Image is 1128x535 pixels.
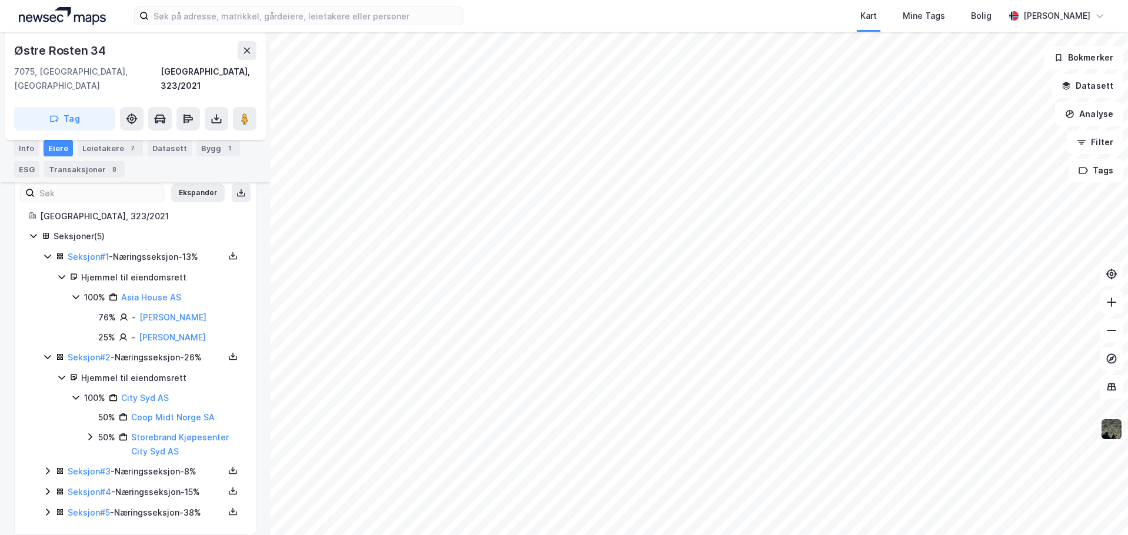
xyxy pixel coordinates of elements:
div: - Næringsseksjon - 15% [68,485,224,499]
div: - Næringsseksjon - 38% [68,506,224,520]
div: 50% [98,430,115,444]
div: Hjemmel til eiendomsrett [81,270,242,285]
button: Ekspander [171,183,225,202]
div: Bolig [971,9,992,23]
div: Info [14,140,39,156]
a: Seksjon#4 [68,487,111,497]
div: Datasett [148,140,192,156]
button: Tags [1069,159,1123,182]
div: 100% [84,290,105,305]
div: 25% [98,330,115,345]
div: Leietakere [78,140,143,156]
div: 7 [126,142,138,154]
img: logo.a4113a55bc3d86da70a041830d287a7e.svg [19,7,106,25]
a: Asia House AS [121,292,181,302]
a: Coop Midt Norge SA [131,412,215,422]
button: Analyse [1055,102,1123,126]
input: Søk på adresse, matrikkel, gårdeiere, leietakere eller personer [149,7,463,25]
button: Datasett [1052,74,1123,98]
div: Østre Rosten 34 [14,41,108,60]
button: Bokmerker [1044,46,1123,69]
div: [GEOGRAPHIC_DATA], 323/2021 [40,209,242,223]
div: - Næringsseksjon - 8% [68,464,224,479]
div: [GEOGRAPHIC_DATA], 323/2021 [161,65,256,93]
a: Seksjon#5 [68,507,110,517]
a: Seksjon#1 [68,252,109,262]
div: - Næringsseksjon - 26% [68,350,224,365]
a: [PERSON_NAME] [139,312,206,322]
button: Filter [1067,131,1123,154]
button: Tag [14,107,115,131]
div: 50% [98,410,115,424]
div: Seksjoner ( 5 ) [54,229,242,243]
div: [PERSON_NAME] [1023,9,1090,23]
div: 7075, [GEOGRAPHIC_DATA], [GEOGRAPHIC_DATA] [14,65,161,93]
div: - Næringsseksjon - 13% [68,250,224,264]
div: 76% [98,310,116,325]
a: [PERSON_NAME] [139,332,206,342]
a: Seksjon#3 [68,466,111,476]
img: 9k= [1100,418,1123,440]
iframe: Chat Widget [1069,479,1128,535]
div: 8 [108,163,120,175]
input: Søk [35,184,163,202]
div: ESG [14,161,39,178]
a: City Syd AS [121,393,169,403]
div: Transaksjoner [44,161,125,178]
div: Eiere [44,140,73,156]
div: - [132,310,136,325]
div: Mine Tags [903,9,945,23]
div: 100% [84,391,105,405]
a: Seksjon#2 [68,352,111,362]
div: Kart [860,9,877,23]
div: Bygg [196,140,240,156]
div: Hjemmel til eiendomsrett [81,371,242,385]
div: 1 [223,142,235,154]
a: Storebrand Kjøpesenter City Syd AS [131,432,229,456]
div: - [131,330,135,345]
